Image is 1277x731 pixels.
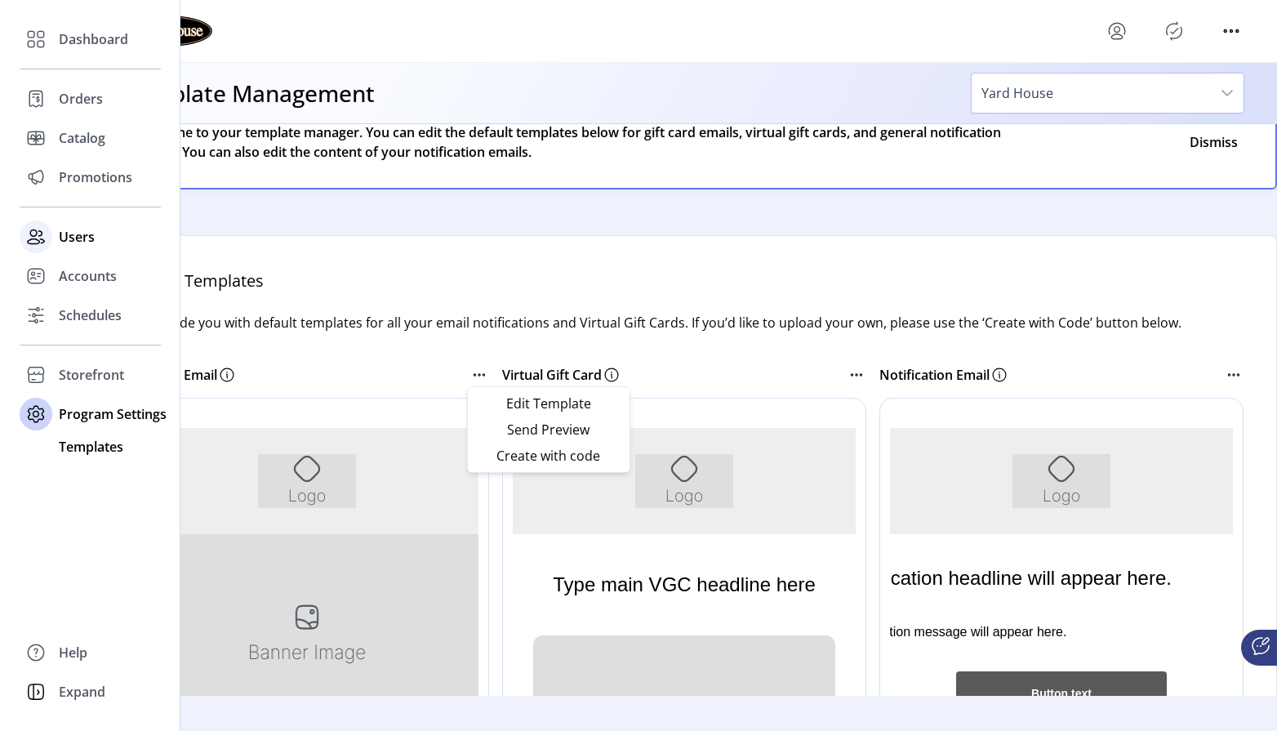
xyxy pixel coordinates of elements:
div: Post-button message will appear here. [13,301,269,379]
span: Create with code [481,449,616,462]
p: Type main VGC headline here [113,139,376,201]
li: Create with code [471,443,626,469]
div: dropdown trigger [1211,74,1244,113]
h4: Default Templates [125,269,1244,313]
li: Send Preview [471,417,626,443]
p: We provide you with default templates for all your email notifications and Virtual Gift Cards. If... [125,313,1244,352]
span: Catalog [59,128,105,148]
button: menu [1218,18,1244,44]
div: Button text [140,256,350,301]
p: Virtual Gift Card [502,365,602,385]
span: Storefront [59,365,124,385]
span: Send Preview [481,423,616,436]
span: Program Settings [59,404,167,424]
span: Help [59,643,87,662]
span: Templates [59,437,123,457]
span: Yard House [972,74,1211,113]
span: Orders [59,89,103,109]
button: menu [1104,18,1130,44]
span: Expand [59,682,105,702]
p: Type main email headline here [112,335,379,413]
p: Copyright © 2024 Your Company Name [145,444,345,485]
div: Notification headline will appear here. [13,119,372,207]
p: Notification Email [879,365,990,385]
button: Publisher Panel [1161,18,1187,44]
li: Edit Template [471,390,626,417]
span: Schedules [59,305,122,325]
button: Close [1181,131,1246,154]
span: Welcome to your template manager. You can edit the default templates below for gift card emails, ... [136,123,1035,162]
span: Accounts [59,266,117,286]
span: Edit Template [481,397,616,410]
span: Dashboard [59,29,128,49]
body: Rich Text Area. Press ALT-0 for help. [13,13,477,570]
div: Notification message will appear here. [13,207,266,256]
span: Users [59,227,95,247]
h3: Template Management [124,76,375,110]
span: Promotions [59,167,132,187]
p: Value:Place rapid tag here [111,423,379,510]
